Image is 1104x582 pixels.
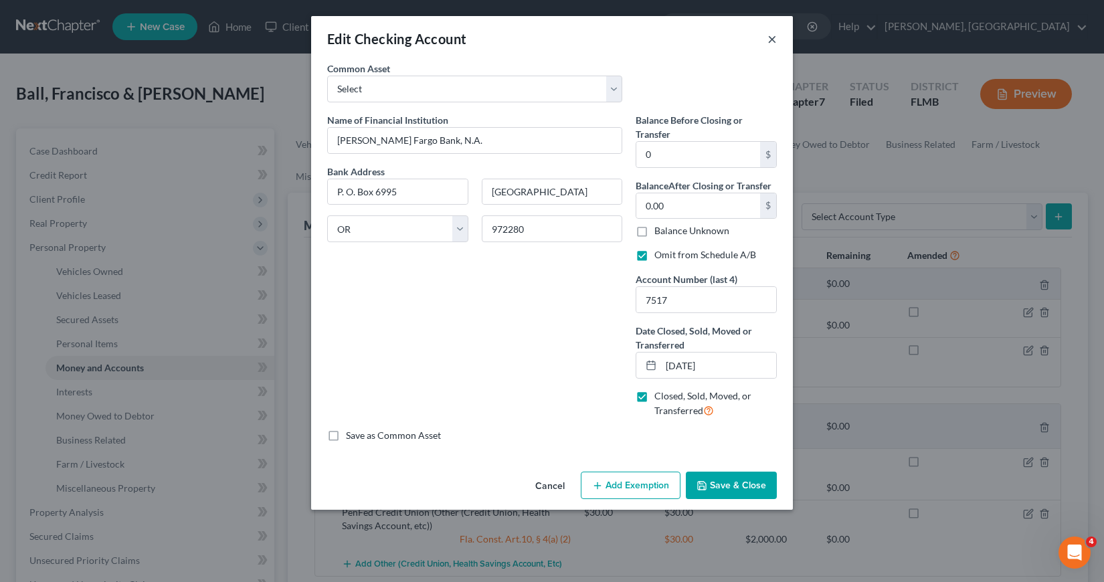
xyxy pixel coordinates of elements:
iframe: Intercom live chat [1059,537,1091,569]
label: Balance Before Closing or Transfer [636,113,777,141]
div: $ [760,193,776,219]
span: 4 [1086,537,1097,547]
input: Enter city... [482,179,622,205]
div: Edit Checking Account [327,29,466,48]
label: Balance [636,179,771,193]
button: Add Exemption [581,472,680,500]
button: × [767,31,777,47]
input: MM/DD/YYYY [661,353,776,378]
span: Date Closed, Sold, Moved or Transferred [636,325,752,351]
input: Enter name... [328,128,622,153]
label: Omit from Schedule A/B [654,248,756,262]
input: 0.00 [636,193,760,219]
label: Balance Unknown [654,224,729,237]
input: 0.00 [636,142,760,167]
span: Name of Financial Institution [327,114,448,126]
div: $ [760,142,776,167]
label: Bank Address [320,165,629,179]
label: Account Number (last 4) [636,272,737,286]
button: Save & Close [686,472,777,500]
input: XXXX [636,287,776,312]
input: Enter address... [328,179,468,205]
button: Cancel [525,473,575,500]
input: Enter zip... [482,215,623,242]
span: Closed, Sold, Moved, or Transferred [654,390,751,416]
span: After Closing or Transfer [668,180,771,191]
label: Save as Common Asset [346,429,441,442]
label: Common Asset [327,62,390,76]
